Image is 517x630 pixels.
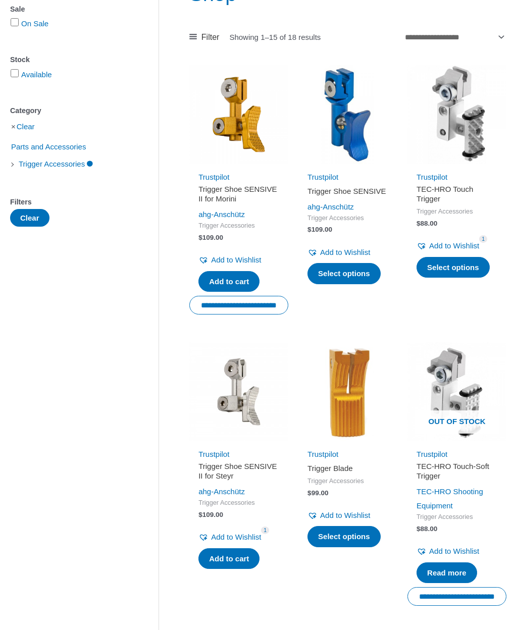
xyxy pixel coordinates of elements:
[198,549,260,570] a: Add to cart: “Trigger Shoe SENSIVE II for Steyr”
[18,156,86,173] span: Trigger Accessories
[401,29,506,46] select: Shop order
[307,509,370,523] a: Add to Wishlist
[307,187,388,200] a: Trigger Shoe SENSIVE
[10,3,128,17] div: Sale
[198,173,229,182] a: Trustpilot
[307,173,338,182] a: Trustpilot
[201,30,220,45] span: Filter
[417,450,447,459] a: Trustpilot
[10,104,128,119] div: Category
[198,462,279,486] a: Trigger Shoe SENSIVE II for Steyr
[198,499,279,508] span: Trigger Accessories
[198,462,279,482] h2: Trigger Shoe SENSIVE II for Steyr
[307,226,332,234] bdi: 109.00
[417,220,437,228] bdi: 88.00
[10,139,87,156] span: Parts and Accessories
[307,203,354,212] a: ahg-Anschütz
[189,66,288,165] img: Trigger Shoe SENSIVE II for Morini
[307,246,370,260] a: Add to Wishlist
[10,209,49,227] button: Clear
[307,215,388,223] span: Trigger Accessories
[211,256,261,265] span: Add to Wishlist
[417,526,437,533] bdi: 88.00
[10,195,128,210] div: Filters
[417,239,479,253] a: Add to Wishlist
[429,242,479,250] span: Add to Wishlist
[417,185,497,208] a: TEC-HRO Touch Trigger
[198,531,261,545] a: Add to Wishlist
[307,226,312,234] span: $
[198,450,229,459] a: Trustpilot
[198,488,245,496] a: ahg-Anschütz
[10,142,87,151] a: Parts and Accessories
[198,185,279,208] a: Trigger Shoe SENSIVE II for Morini
[429,547,479,556] span: Add to Wishlist
[417,208,497,217] span: Trigger Accessories
[198,272,260,293] a: Add to cart: “Trigger Shoe SENSIVE II for Morini”
[21,71,52,79] a: Available
[415,411,499,434] span: Out of stock
[417,462,497,482] h2: TEC-HRO Touch-Soft Trigger
[320,248,370,257] span: Add to Wishlist
[417,488,483,510] a: TEC-HRO Shooting Equipment
[407,343,506,442] img: TEC-HRO Touch-Soft Trigger
[307,187,388,197] h2: Trigger Shoe SENSIVE
[261,527,269,535] span: 1
[407,66,506,165] img: TEC-HRO Touch Trigger
[307,478,388,486] span: Trigger Accessories
[417,513,497,522] span: Trigger Accessories
[307,464,388,478] a: Trigger Blade
[307,490,328,497] bdi: 99.00
[417,257,490,279] a: Select options for “TEC-HRO Touch Trigger”
[298,343,397,442] img: Trigger Blade
[18,160,94,168] a: Trigger Accessories
[479,236,487,243] span: 1
[407,343,506,442] a: Out of stock
[198,511,223,519] bdi: 109.00
[417,526,421,533] span: $
[229,34,321,41] p: Showing 1–15 of 18 results
[298,66,397,165] img: Trigger Shoe SENSIVE
[189,343,288,442] img: Trigger Shoe SENSIVE II for Steyr
[211,533,261,542] span: Add to Wishlist
[10,53,128,68] div: Stock
[307,264,381,285] a: Select options for “Trigger Shoe SENSIVE”
[417,173,447,182] a: Trustpilot
[417,220,421,228] span: $
[417,462,497,486] a: TEC-HRO Touch-Soft Trigger
[198,211,245,219] a: ahg-Anschütz
[189,30,219,45] a: Filter
[198,222,279,231] span: Trigger Accessories
[417,185,497,204] h2: TEC-HRO Touch Trigger
[21,20,48,28] a: On Sale
[320,511,370,520] span: Add to Wishlist
[198,253,261,268] a: Add to Wishlist
[198,234,223,242] bdi: 109.00
[307,527,381,548] a: Select options for “Trigger Blade”
[307,464,388,474] h2: Trigger Blade
[11,70,19,78] input: Available
[307,450,338,459] a: Trustpilot
[11,19,19,27] input: On Sale
[17,123,35,131] a: Clear
[307,490,312,497] span: $
[198,511,202,519] span: $
[198,185,279,204] h2: Trigger Shoe SENSIVE II for Morini
[417,545,479,559] a: Add to Wishlist
[417,563,477,584] a: Read more about “TEC-HRO Touch-Soft Trigger”
[198,234,202,242] span: $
